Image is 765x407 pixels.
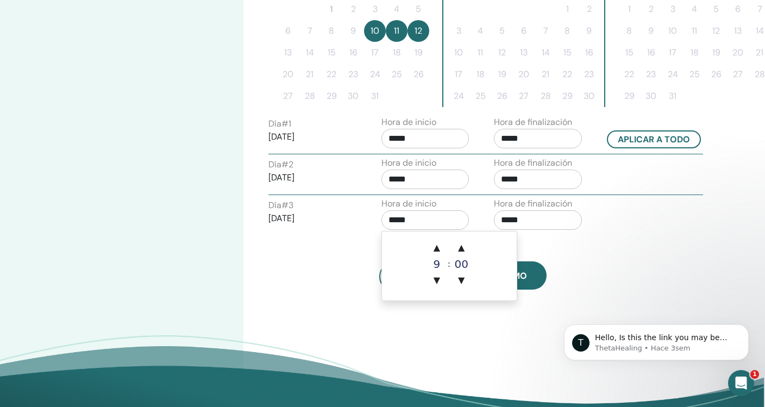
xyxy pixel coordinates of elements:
iframe: Intercom live chat [728,370,754,396]
button: 28 [299,85,321,107]
label: Hora de inicio [381,156,436,170]
button: 17 [448,64,469,85]
p: [DATE] [268,171,356,184]
button: 18 [386,42,407,64]
button: 15 [321,42,342,64]
button: 5 [491,20,513,42]
button: 12 [491,42,513,64]
button: 21 [535,64,556,85]
span: 1 [750,370,759,379]
button: 3 [448,20,469,42]
button: 26 [491,85,513,107]
button: 24 [448,85,469,107]
button: 12 [407,20,429,42]
iframe: Intercom notifications mensaje [548,302,765,378]
button: 29 [556,85,578,107]
button: 9 [640,20,662,42]
button: 10 [364,20,386,42]
label: Hora de inicio [381,197,436,210]
button: 25 [386,64,407,85]
button: 24 [662,64,684,85]
div: 00 [450,259,472,270]
button: 13 [727,20,749,42]
button: 26 [407,64,429,85]
button: 13 [513,42,535,64]
button: 11 [386,20,407,42]
button: 16 [578,42,600,64]
button: 20 [513,64,535,85]
label: Hora de finalización [494,116,572,129]
label: Día # 2 [268,158,293,171]
button: 18 [469,64,491,85]
button: 15 [618,42,640,64]
p: [DATE] [268,130,356,143]
button: 30 [342,85,364,107]
button: 4 [469,20,491,42]
button: 26 [705,64,727,85]
button: 16 [640,42,662,64]
button: 11 [469,42,491,64]
button: 19 [705,42,727,64]
div: 9 [426,259,448,270]
button: 24 [364,64,386,85]
button: 20 [277,64,299,85]
span: ▼ [450,270,472,291]
button: 27 [727,64,749,85]
button: 10 [662,20,684,42]
div: : [448,237,450,291]
button: 7 [299,20,321,42]
label: Hora de inicio [381,116,436,129]
button: 18 [684,42,705,64]
button: 9 [342,20,364,42]
button: 31 [662,85,684,107]
button: 21 [299,64,321,85]
button: 30 [640,85,662,107]
label: Día # 1 [268,117,291,130]
button: 25 [684,64,705,85]
button: 11 [684,20,705,42]
button: 19 [407,42,429,64]
button: 29 [618,85,640,107]
button: 27 [277,85,299,107]
button: 13 [277,42,299,64]
span: ▼ [426,270,448,291]
button: 8 [618,20,640,42]
button: 8 [556,20,578,42]
button: 14 [299,42,321,64]
button: 22 [321,64,342,85]
label: Hora de finalización [494,156,572,170]
button: 28 [535,85,556,107]
button: 10 [448,42,469,64]
button: 16 [342,42,364,64]
button: 25 [469,85,491,107]
button: 6 [277,20,299,42]
button: 17 [662,42,684,64]
button: 15 [556,42,578,64]
button: 30 [578,85,600,107]
button: 7 [535,20,556,42]
button: 20 [727,42,749,64]
button: atrás [379,261,459,292]
button: 12 [705,20,727,42]
button: 19 [491,64,513,85]
button: 9 [578,20,600,42]
button: 14 [535,42,556,64]
button: 17 [364,42,386,64]
label: Día # 3 [268,199,293,212]
button: 22 [618,64,640,85]
span: ▲ [426,237,448,259]
button: 27 [513,85,535,107]
p: [DATE] [268,212,356,225]
label: Hora de finalización [494,197,572,210]
span: ▲ [450,237,472,259]
button: 22 [556,64,578,85]
button: 6 [513,20,535,42]
button: Aplicar a todo [607,130,701,148]
button: 31 [364,85,386,107]
button: 23 [640,64,662,85]
button: 23 [342,64,364,85]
